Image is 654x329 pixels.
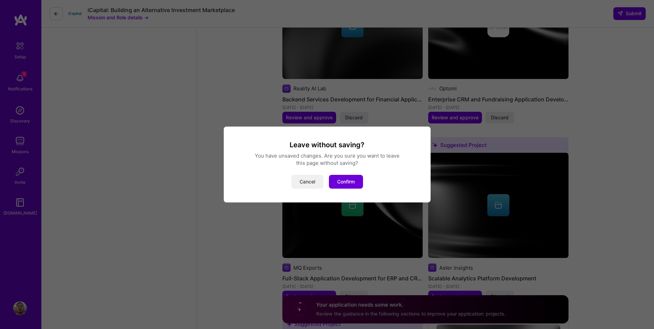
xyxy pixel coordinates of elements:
[232,159,422,167] div: this page without saving?
[224,127,431,202] div: modal
[329,175,363,189] button: Confirm
[232,140,422,149] h3: Leave without saving?
[232,152,422,159] div: You have unsaved changes. Are you sure you want to leave
[291,175,323,189] button: Cancel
